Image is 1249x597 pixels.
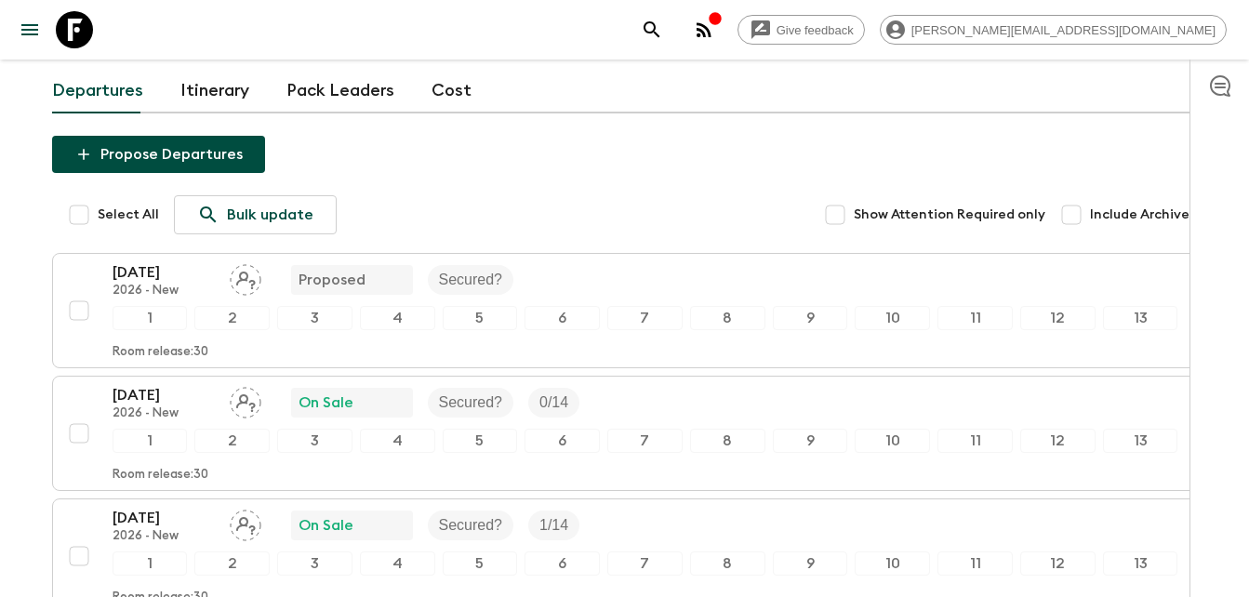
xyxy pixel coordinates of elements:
div: 5 [443,306,518,330]
div: 3 [277,551,352,576]
div: 4 [360,551,435,576]
p: Secured? [439,391,503,414]
button: [DATE]2026 - NewAssign pack leaderOn SaleSecured?Trip Fill12345678910111213Room release:30 [52,376,1198,491]
div: 9 [773,306,848,330]
p: Secured? [439,269,503,291]
span: Show Attention Required only [854,206,1045,224]
div: 5 [443,551,518,576]
p: On Sale [299,391,353,414]
p: 0 / 14 [539,391,568,414]
div: Secured? [428,265,514,295]
p: Bulk update [227,204,313,226]
div: 11 [937,429,1013,453]
div: Secured? [428,388,514,418]
p: Proposed [299,269,365,291]
div: 2 [194,429,270,453]
a: Itinerary [180,69,249,113]
div: 7 [607,551,683,576]
div: 4 [360,306,435,330]
div: [PERSON_NAME][EMAIL_ADDRESS][DOMAIN_NAME] [880,15,1227,45]
div: 1 [113,551,188,576]
div: 12 [1020,551,1096,576]
span: Assign pack leader [230,270,261,285]
div: 11 [937,306,1013,330]
div: 1 [113,429,188,453]
button: [DATE]2026 - NewAssign pack leaderProposedSecured?12345678910111213Room release:30 [52,253,1198,368]
a: Departures [52,69,143,113]
p: 2026 - New [113,284,215,298]
div: 8 [690,429,765,453]
div: 13 [1103,551,1178,576]
div: 6 [525,551,600,576]
div: 12 [1020,429,1096,453]
div: 1 [113,306,188,330]
a: Bulk update [174,195,337,234]
div: 2 [194,551,270,576]
p: Room release: 30 [113,468,208,483]
div: 10 [855,429,930,453]
button: Propose Departures [52,136,265,173]
p: On Sale [299,514,353,537]
div: 11 [937,551,1013,576]
p: [DATE] [113,261,215,284]
div: 3 [277,306,352,330]
div: 5 [443,429,518,453]
div: 10 [855,306,930,330]
p: 1 / 14 [539,514,568,537]
div: 9 [773,429,848,453]
div: Secured? [428,511,514,540]
a: Give feedback [737,15,865,45]
button: menu [11,11,48,48]
p: Secured? [439,514,503,537]
div: 7 [607,306,683,330]
div: 9 [773,551,848,576]
div: 6 [525,429,600,453]
div: 7 [607,429,683,453]
div: 12 [1020,306,1096,330]
div: 4 [360,429,435,453]
a: Cost [432,69,472,113]
p: 2026 - New [113,406,215,421]
div: 8 [690,306,765,330]
div: 8 [690,551,765,576]
span: Select All [98,206,159,224]
p: Room release: 30 [113,345,208,360]
span: Assign pack leader [230,515,261,530]
p: 2026 - New [113,529,215,544]
div: Trip Fill [528,511,579,540]
span: [PERSON_NAME][EMAIL_ADDRESS][DOMAIN_NAME] [901,23,1226,37]
div: 13 [1103,429,1178,453]
p: [DATE] [113,507,215,529]
div: Trip Fill [528,388,579,418]
a: Pack Leaders [286,69,394,113]
div: 10 [855,551,930,576]
p: [DATE] [113,384,215,406]
div: 13 [1103,306,1178,330]
div: 6 [525,306,600,330]
span: Assign pack leader [230,392,261,407]
div: 2 [194,306,270,330]
span: Give feedback [766,23,864,37]
button: search adventures [633,11,671,48]
div: 3 [277,429,352,453]
span: Include Archived [1090,206,1198,224]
